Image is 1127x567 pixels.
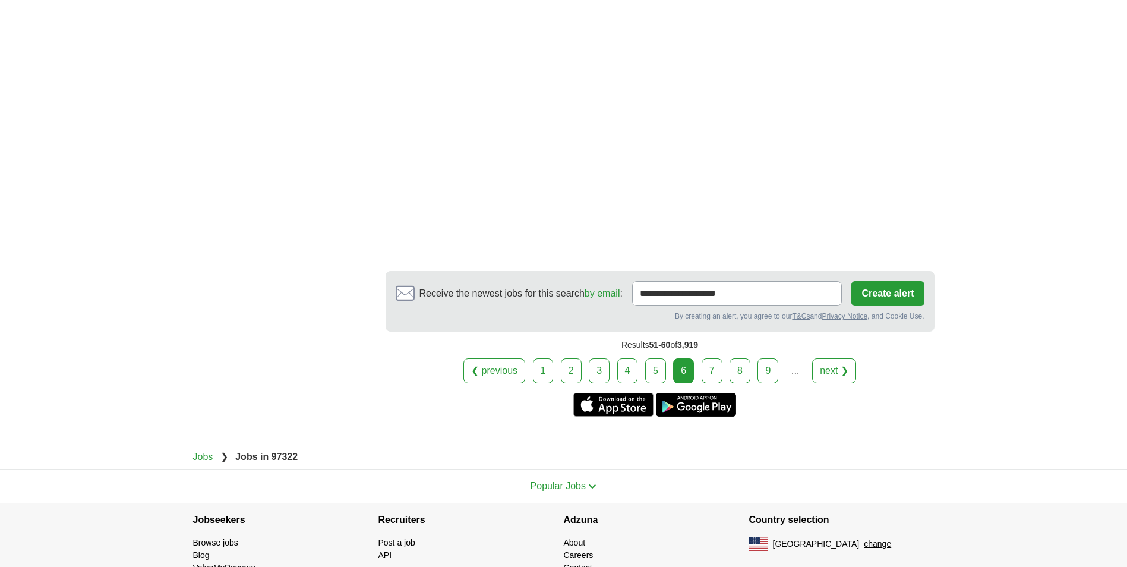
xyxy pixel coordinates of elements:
a: 7 [702,358,722,383]
a: 2 [561,358,582,383]
a: Get the Android app [656,393,736,417]
a: Jobs [193,452,213,462]
span: Popular Jobs [531,481,586,491]
img: US flag [749,537,768,551]
h4: Country selection [749,503,935,537]
span: ❯ [220,452,228,462]
a: 1 [533,358,554,383]
a: About [564,538,586,547]
a: 5 [645,358,666,383]
a: 8 [730,358,750,383]
a: Get the iPhone app [573,393,654,417]
a: 9 [757,358,778,383]
strong: Jobs in 97322 [235,452,298,462]
div: 6 [673,358,694,383]
a: T&Cs [792,312,810,320]
a: Post a job [378,538,415,547]
button: change [864,538,891,550]
div: ... [784,359,807,383]
span: 3,919 [677,340,698,349]
button: Create alert [851,281,924,306]
a: API [378,550,392,560]
div: By creating an alert, you agree to our and , and Cookie Use. [396,311,924,322]
a: ❮ previous [463,358,525,383]
a: Careers [564,550,594,560]
a: Blog [193,550,210,560]
a: 3 [589,358,610,383]
a: 4 [617,358,638,383]
span: Receive the newest jobs for this search : [419,286,623,301]
span: 51-60 [649,340,671,349]
a: next ❯ [812,358,856,383]
div: Results of [386,332,935,358]
a: Browse jobs [193,538,238,547]
span: [GEOGRAPHIC_DATA] [773,538,860,550]
a: Privacy Notice [822,312,867,320]
a: by email [585,288,620,298]
img: toggle icon [588,484,596,489]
